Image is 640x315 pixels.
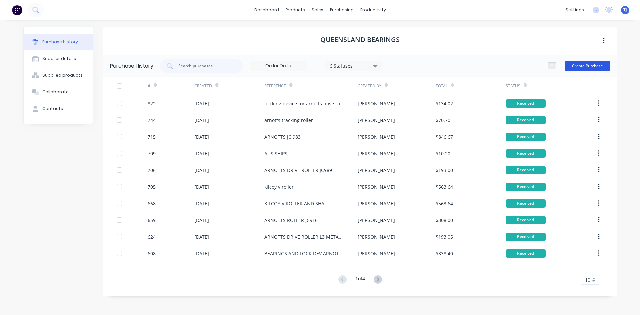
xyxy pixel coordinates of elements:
div: $338.40 [436,250,453,257]
div: settings [562,5,587,15]
div: purchasing [327,5,357,15]
div: Received [506,233,546,241]
div: Received [506,133,546,141]
div: [PERSON_NAME] [358,150,395,157]
div: [DATE] [194,100,209,107]
button: Supplied products [24,67,93,84]
div: ARNOTTS DRIVE ROLLER L3 METAL CHECK [264,233,344,240]
div: [PERSON_NAME] [358,117,395,124]
div: $563.64 [436,200,453,207]
div: $134.02 [436,100,453,107]
span: 10 [585,276,590,283]
div: [PERSON_NAME] [358,167,395,174]
div: Received [506,99,546,108]
div: $846.67 [436,133,453,140]
div: [PERSON_NAME] [358,100,395,107]
div: [DATE] [194,167,209,174]
button: Contacts [24,100,93,117]
div: Supplied products [42,72,83,78]
div: Created [194,83,212,89]
div: [DATE] [194,250,209,257]
div: $193.00 [436,167,453,174]
div: loicking device for arnotts nose roller [264,100,344,107]
div: AUS SHIPS [264,150,287,157]
div: BEARINGS AND LOCK DEV ARNOTTS ROLLERS [264,250,344,257]
div: 1 of 4 [355,275,365,285]
div: Status [506,83,520,89]
div: Received [506,149,546,158]
div: 715 [148,133,156,140]
div: ARNOTTS DRIVE ROLLER JC989 [264,167,332,174]
div: Total [436,83,448,89]
div: 624 [148,233,156,240]
div: 706 [148,167,156,174]
a: dashboard [251,5,282,15]
input: Search purchases... [178,63,233,69]
div: Collaborate [42,89,69,95]
div: [PERSON_NAME] [358,250,395,257]
h1: QUEENSLAND BEARINGS [320,36,400,44]
div: 705 [148,183,156,190]
div: Received [506,249,546,258]
div: Received [506,166,546,174]
div: $70.70 [436,117,450,124]
div: [DATE] [194,217,209,224]
div: [DATE] [194,183,209,190]
div: KILCOY V ROLLER AND SHAFT [264,200,329,207]
div: productivity [357,5,389,15]
div: Received [506,199,546,208]
div: Purchase history [42,39,78,45]
div: 6 Statuses [330,62,377,69]
span: TJ [623,7,627,13]
div: [DATE] [194,117,209,124]
div: 659 [148,217,156,224]
div: [PERSON_NAME] [358,133,395,140]
div: [PERSON_NAME] [358,217,395,224]
div: [DATE] [194,233,209,240]
div: 709 [148,150,156,157]
div: [PERSON_NAME] [358,233,395,240]
div: sales [308,5,327,15]
div: 608 [148,250,156,257]
div: $308.00 [436,217,453,224]
div: Reference [264,83,286,89]
div: Contacts [42,106,63,112]
div: kilcoy v roller [264,183,294,190]
div: [PERSON_NAME] [358,183,395,190]
div: Received [506,216,546,224]
div: arnotts tracking roller [264,117,313,124]
div: [DATE] [194,133,209,140]
button: Create Purchase [565,61,610,71]
div: [PERSON_NAME] [358,200,395,207]
div: $10.20 [436,150,450,157]
button: Collaborate [24,84,93,100]
input: Order Date [250,61,306,71]
div: 822 [148,100,156,107]
div: ARNOTTS ROLLER JC916 [264,217,318,224]
button: Supplier details [24,50,93,67]
div: $193.05 [436,233,453,240]
div: [DATE] [194,150,209,157]
div: Received [506,183,546,191]
div: Created By [358,83,381,89]
div: Purchase History [110,62,153,70]
button: Purchase history [24,34,93,50]
div: Received [506,116,546,124]
div: ARNOTTS JC 983 [264,133,301,140]
div: # [148,83,150,89]
div: Supplier details [42,56,76,62]
div: 668 [148,200,156,207]
div: $563.64 [436,183,453,190]
div: 744 [148,117,156,124]
div: [DATE] [194,200,209,207]
div: products [282,5,308,15]
img: Factory [12,5,22,15]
